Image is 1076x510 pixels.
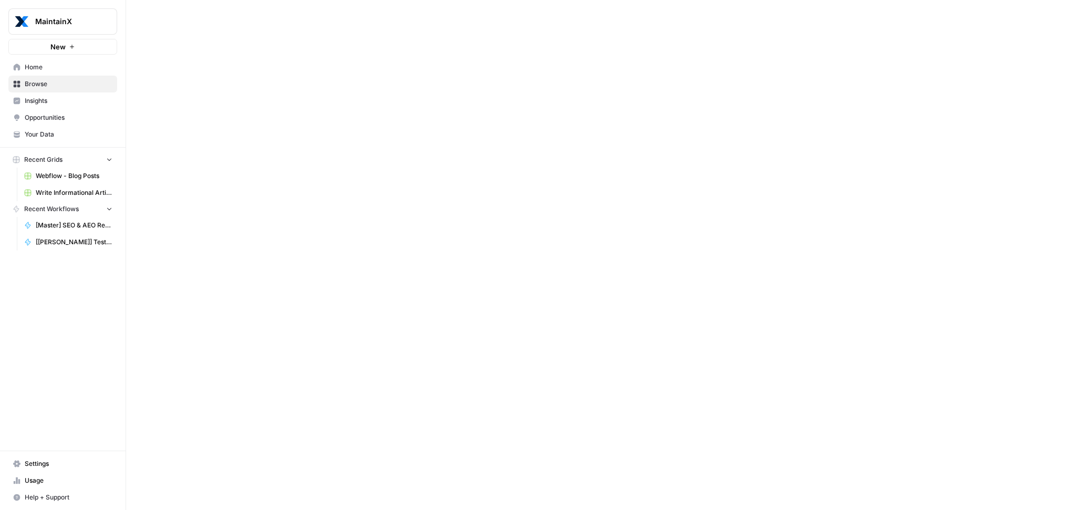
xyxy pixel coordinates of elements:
span: Settings [25,459,112,469]
span: [[PERSON_NAME]] Testing [36,237,112,247]
button: Recent Grids [8,152,117,168]
span: Browse [25,79,112,89]
span: Write Informational Article [36,188,112,197]
span: New [50,41,66,52]
a: Your Data [8,126,117,143]
a: Home [8,59,117,76]
span: Recent Grids [24,155,63,164]
span: MaintainX [35,16,99,27]
a: Webflow - Blog Posts [19,168,117,184]
a: Browse [8,76,117,92]
a: [Master] SEO & AEO Refresh [19,217,117,234]
a: [[PERSON_NAME]] Testing [19,234,117,251]
span: Insights [25,96,112,106]
span: Webflow - Blog Posts [36,171,112,181]
a: Usage [8,472,117,489]
button: Help + Support [8,489,117,506]
span: Recent Workflows [24,204,79,214]
span: Help + Support [25,493,112,502]
img: MaintainX Logo [12,12,31,31]
a: Write Informational Article [19,184,117,201]
span: Opportunities [25,113,112,122]
span: [Master] SEO & AEO Refresh [36,221,112,230]
button: New [8,39,117,55]
button: Workspace: MaintainX [8,8,117,35]
a: Insights [8,92,117,109]
a: Opportunities [8,109,117,126]
span: Your Data [25,130,112,139]
span: Home [25,63,112,72]
button: Recent Workflows [8,201,117,217]
span: Usage [25,476,112,485]
a: Settings [8,455,117,472]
